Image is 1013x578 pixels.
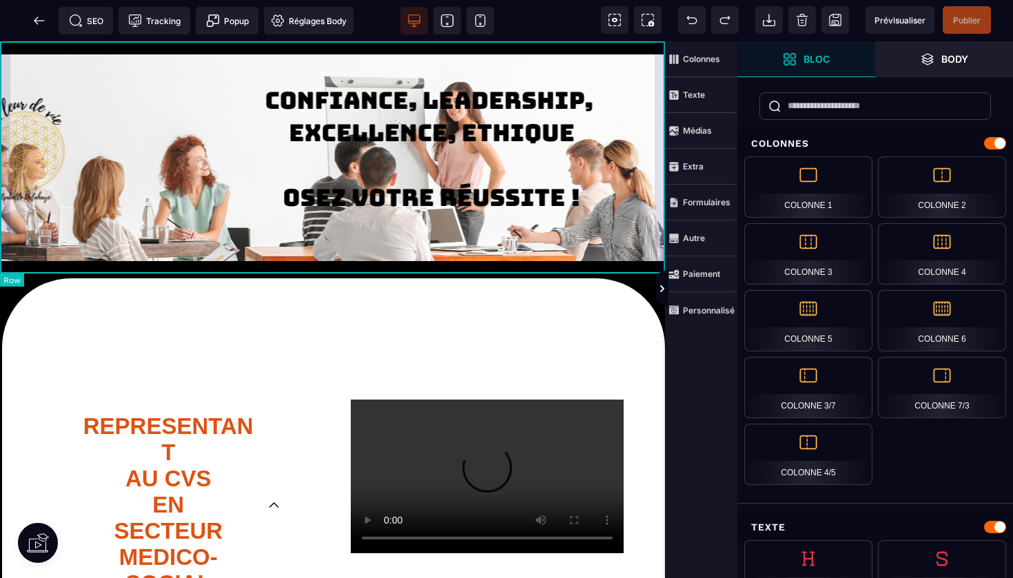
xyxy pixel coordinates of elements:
[737,515,1013,540] div: Texte
[400,7,428,34] span: Voir bureau
[744,156,872,218] div: Colonne 1
[683,54,720,64] strong: Colonnes
[755,6,783,34] span: Importer
[878,223,1006,285] div: Colonne 4
[744,357,872,418] div: Colonne 3/7
[941,54,968,64] strong: Body
[665,41,737,77] span: Colonnes
[744,223,872,285] div: Colonne 3
[119,7,190,34] span: Code de suivi
[737,269,751,310] span: Afficher les vues
[683,90,705,100] strong: Texte
[953,15,981,25] span: Publier
[943,6,991,34] span: Enregistrer le contenu
[878,156,1006,218] div: Colonne 2
[25,7,53,34] span: Retour
[634,6,662,34] span: Capture d'écran
[821,6,849,34] span: Enregistrer
[744,424,872,485] div: Colonne 4/5
[683,269,720,279] strong: Paiement
[81,372,255,555] p: REPRESENTANT AU CVS EN SECTEUR MEDICO- SOCIAL
[665,113,737,149] span: Médias
[878,290,1006,351] div: Colonne 6
[711,6,739,34] span: Rétablir
[866,6,934,34] span: Aperçu
[196,7,258,34] span: Créer une alerte modale
[878,357,1006,418] div: Colonne 7/3
[206,14,249,28] span: Popup
[737,131,1013,156] div: Colonnes
[788,6,816,34] span: Nettoyage
[683,125,712,136] strong: Médias
[737,41,875,77] span: Ouvrir les blocs
[665,220,737,256] span: Autre
[264,7,354,34] span: Favicon
[665,256,737,292] span: Paiement
[665,292,737,328] span: Personnalisé
[665,149,737,185] span: Extra
[678,6,706,34] span: Défaire
[683,161,704,172] strong: Extra
[804,54,830,64] strong: Bloc
[128,14,181,28] span: Tracking
[601,6,628,34] span: Voir les composants
[744,290,872,351] div: Colonne 5
[271,14,347,28] span: Réglages Body
[433,7,461,34] span: Voir tablette
[467,7,494,34] span: Voir mobile
[59,7,113,34] span: Métadata SEO
[683,233,705,243] strong: Autre
[683,197,730,207] strong: Formulaires
[665,77,737,113] span: Texte
[683,305,735,316] strong: Personnalisé
[874,15,925,25] span: Prévisualiser
[875,41,1013,77] span: Ouvrir les calques
[665,185,737,220] span: Formulaires
[69,14,103,28] span: SEO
